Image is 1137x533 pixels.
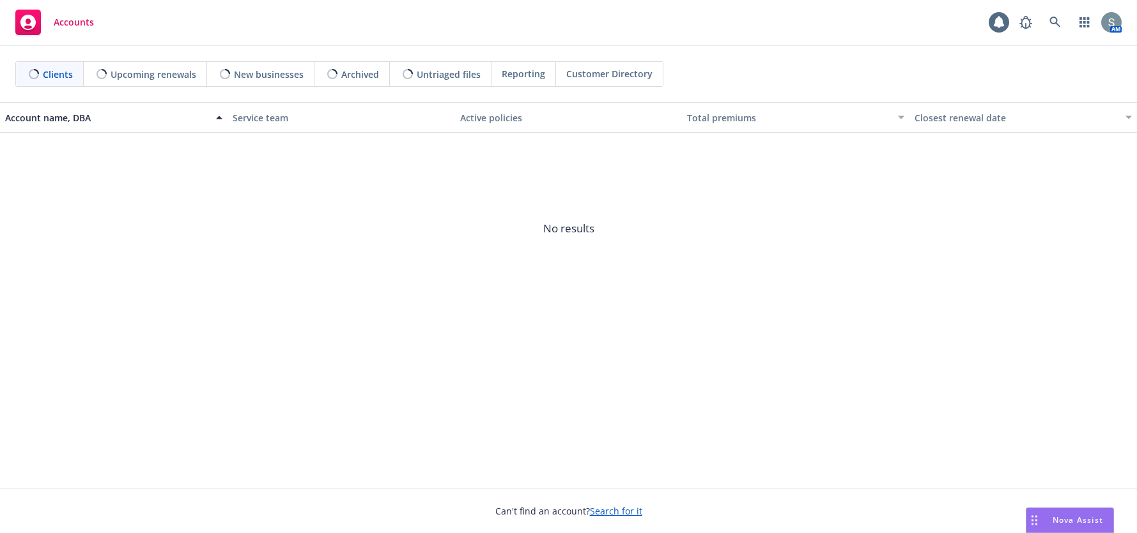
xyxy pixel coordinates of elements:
a: Switch app [1072,10,1097,35]
button: Total premiums [682,102,909,133]
a: Accounts [10,4,99,40]
div: Drag to move [1026,508,1042,532]
span: New businesses [234,68,304,81]
span: Customer Directory [566,67,653,80]
div: Total premiums [687,111,890,124]
div: Account name, DBA [5,111,208,124]
div: Active policies [460,111,677,124]
div: Closest renewal date [915,111,1118,124]
a: Search [1042,10,1068,35]
span: Reporting [502,67,545,80]
span: Can't find an account? [495,504,642,518]
span: Untriaged files [417,68,481,81]
span: Nova Assist [1053,514,1103,525]
span: Archived [341,68,379,81]
button: Closest renewal date [909,102,1137,133]
span: Clients [43,68,73,81]
a: Report a Bug [1013,10,1039,35]
button: Service team [228,102,455,133]
span: Accounts [54,17,94,27]
img: photo [1101,12,1122,33]
button: Active policies [455,102,683,133]
span: Upcoming renewals [111,68,196,81]
div: Service team [233,111,450,124]
a: Search for it [590,505,642,517]
button: Nova Assist [1026,507,1114,533]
